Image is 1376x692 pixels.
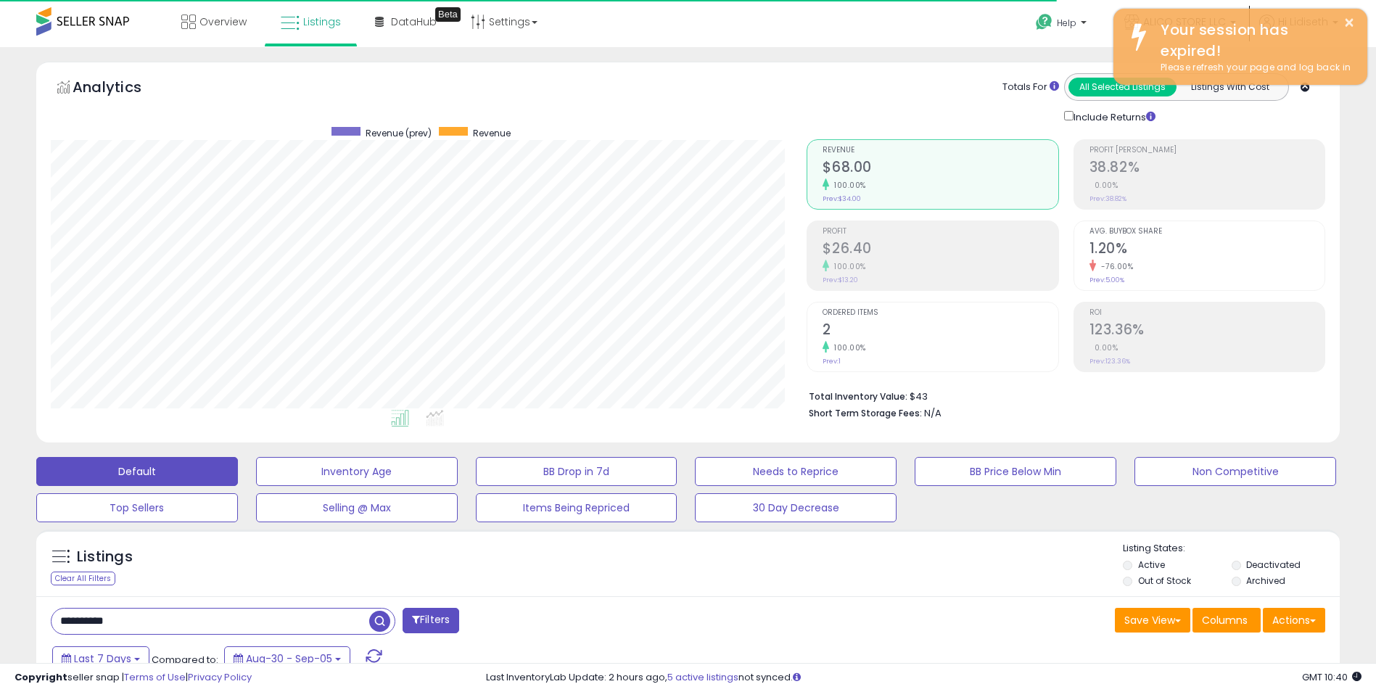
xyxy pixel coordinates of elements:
[823,357,841,366] small: Prev: 1
[51,572,115,585] div: Clear All Filters
[1302,670,1361,684] span: 2025-09-15 10:40 GMT
[695,457,897,486] button: Needs to Reprice
[1089,147,1324,155] span: Profit [PERSON_NAME]
[199,15,247,29] span: Overview
[473,127,511,139] span: Revenue
[256,493,458,522] button: Selling @ Max
[1089,180,1118,191] small: 0.00%
[823,159,1058,178] h2: $68.00
[77,547,133,567] h5: Listings
[1089,159,1324,178] h2: 38.82%
[667,670,738,684] a: 5 active listings
[391,15,437,29] span: DataHub
[1096,261,1134,272] small: -76.00%
[829,180,866,191] small: 100.00%
[1115,608,1190,633] button: Save View
[829,342,866,353] small: 100.00%
[1024,2,1101,47] a: Help
[303,15,341,29] span: Listings
[1089,194,1126,203] small: Prev: 38.82%
[15,670,67,684] strong: Copyright
[1134,457,1336,486] button: Non Competitive
[1053,108,1173,125] div: Include Returns
[1089,321,1324,341] h2: 123.36%
[1202,613,1248,627] span: Columns
[224,646,350,671] button: Aug-30 - Sep-05
[809,387,1314,404] li: $43
[1089,276,1124,284] small: Prev: 5.00%
[823,240,1058,260] h2: $26.40
[1089,357,1130,366] small: Prev: 123.36%
[1089,309,1324,317] span: ROI
[476,457,677,486] button: BB Drop in 7d
[1068,78,1177,96] button: All Selected Listings
[1176,78,1284,96] button: Listings With Cost
[1343,14,1355,32] button: ×
[486,671,1361,685] div: Last InventoryLab Update: 2 hours ago, not synced.
[74,651,131,666] span: Last 7 Days
[36,493,238,522] button: Top Sellers
[36,457,238,486] button: Default
[1035,13,1053,31] i: Get Help
[1089,240,1324,260] h2: 1.20%
[476,493,677,522] button: Items Being Repriced
[823,228,1058,236] span: Profit
[924,406,942,420] span: N/A
[695,493,897,522] button: 30 Day Decrease
[124,670,186,684] a: Terms of Use
[188,670,252,684] a: Privacy Policy
[1057,17,1076,29] span: Help
[829,261,866,272] small: 100.00%
[1138,574,1191,587] label: Out of Stock
[15,671,252,685] div: seller snap | |
[1150,20,1356,61] div: Your session has expired!
[246,651,332,666] span: Aug-30 - Sep-05
[823,194,861,203] small: Prev: $34.00
[823,321,1058,341] h2: 2
[435,7,461,22] div: Tooltip anchor
[1263,608,1325,633] button: Actions
[809,390,907,403] b: Total Inventory Value:
[823,147,1058,155] span: Revenue
[256,457,458,486] button: Inventory Age
[915,457,1116,486] button: BB Price Below Min
[809,407,922,419] b: Short Term Storage Fees:
[52,646,149,671] button: Last 7 Days
[1192,608,1261,633] button: Columns
[1246,559,1301,571] label: Deactivated
[152,653,218,667] span: Compared to:
[823,309,1058,317] span: Ordered Items
[823,276,858,284] small: Prev: $13.20
[73,77,170,101] h5: Analytics
[1123,542,1340,556] p: Listing States:
[403,608,459,633] button: Filters
[1150,61,1356,75] div: Please refresh your page and log back in
[1002,81,1059,94] div: Totals For
[1246,574,1285,587] label: Archived
[366,127,432,139] span: Revenue (prev)
[1089,342,1118,353] small: 0.00%
[1138,559,1165,571] label: Active
[1089,228,1324,236] span: Avg. Buybox Share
